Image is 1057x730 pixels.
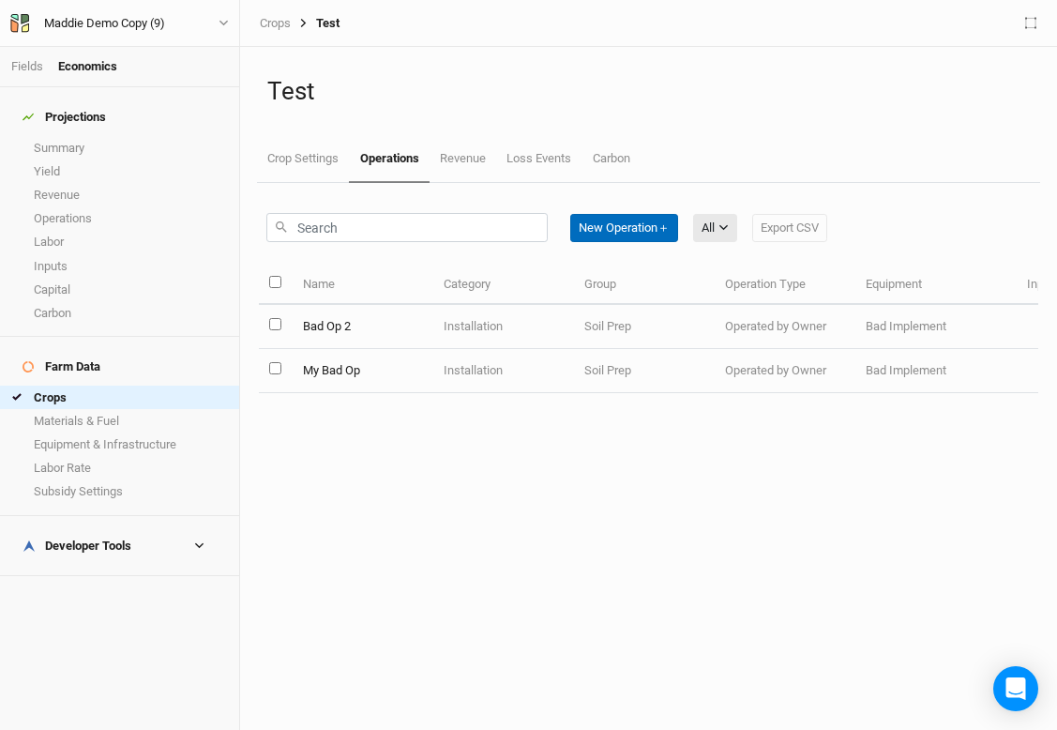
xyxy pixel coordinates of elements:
[582,136,641,181] a: Carbon
[260,16,291,31] a: Crops
[866,319,946,333] span: Bad Implement
[714,349,854,393] td: Operated by Owner
[23,539,131,554] div: Developer Tools
[496,136,581,181] a: Loss Events
[430,136,496,181] a: Revenue
[573,305,714,349] td: Soil Prep
[714,265,854,305] th: Operation Type
[257,136,349,181] a: Crop Settings
[11,59,43,73] a: Fields
[23,110,106,125] div: Projections
[573,349,714,393] td: Soil Prep
[269,276,281,288] input: select all items
[44,14,165,33] div: Maddie Demo Copy (9)
[292,349,432,393] td: My Bad Op
[432,305,573,349] td: Installation
[866,363,946,377] span: Bad Implement
[702,219,715,237] div: All
[693,214,737,242] button: All
[570,214,678,242] button: New Operation＋
[573,265,714,305] th: Group
[714,305,854,349] td: Operated by Owner
[752,214,827,242] button: Export CSV
[291,16,340,31] div: Test
[349,136,429,183] a: Operations
[292,265,432,305] th: Name
[23,359,100,374] div: Farm Data
[269,318,281,330] input: select this item
[432,265,573,305] th: Category
[292,305,432,349] td: Bad Op 2
[58,58,117,75] div: Economics
[854,265,1016,305] th: Equipment
[9,13,230,34] button: Maddie Demo Copy (9)
[269,362,281,374] input: select this item
[267,77,1030,106] h1: Test
[993,666,1038,711] div: Open Intercom Messenger
[266,213,548,242] input: Search
[11,527,228,565] h4: Developer Tools
[432,349,573,393] td: Installation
